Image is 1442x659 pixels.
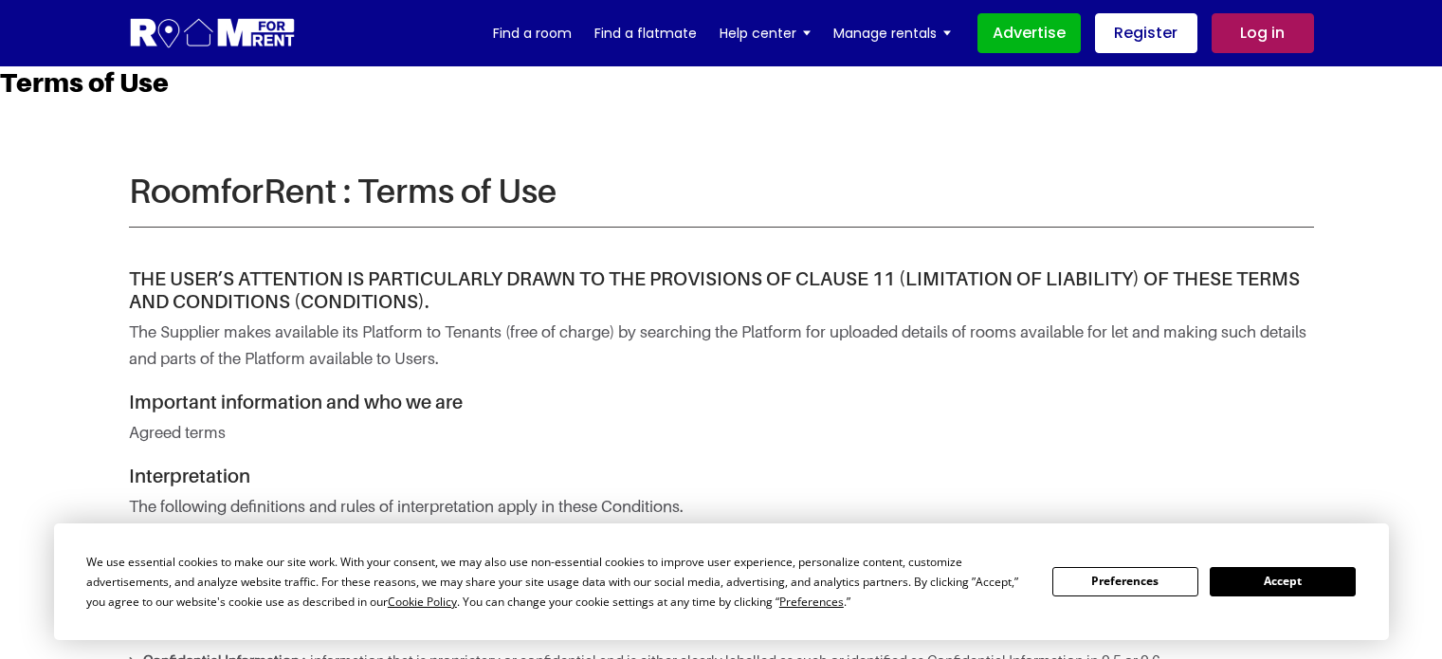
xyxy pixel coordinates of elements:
[129,419,1314,446] p: Agreed terms
[129,493,1314,520] p: The following definitions and rules of interpretation apply in these Conditions.
[86,552,1030,612] div: We use essential cookies to make our site work. With your consent, we may also use non-essential ...
[1210,567,1356,596] button: Accept
[129,372,1314,419] h3: Important information and who we are
[129,16,297,51] img: Logo for Room for Rent, featuring a welcoming design with a house icon and modern typography
[1095,13,1197,53] a: Register
[129,319,1314,372] p: The Supplier makes available its Platform to Tenants (free of charge) by searching the Platform f...
[54,523,1389,640] div: Cookie Consent Prompt
[129,170,1314,227] h2: RoomforRent : Terms of Use
[388,594,457,610] span: Cookie Policy
[977,13,1081,53] a: Advertise
[129,520,1314,551] li: Definitions:
[594,19,697,47] a: Find a flatmate
[833,19,951,47] a: Manage rentals
[720,19,811,47] a: Help center
[493,19,572,47] a: Find a room
[779,594,844,610] span: Preferences
[129,446,1314,493] h3: Interpretation
[1052,567,1198,596] button: Preferences
[1212,13,1314,53] a: Log in
[129,248,1314,319] h3: THE USER’S ATTENTION IS PARTICULARLY DRAWN TO THE PROVISIONS OF CLAUSE 11 (LIMITATION OF LIABILIT...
